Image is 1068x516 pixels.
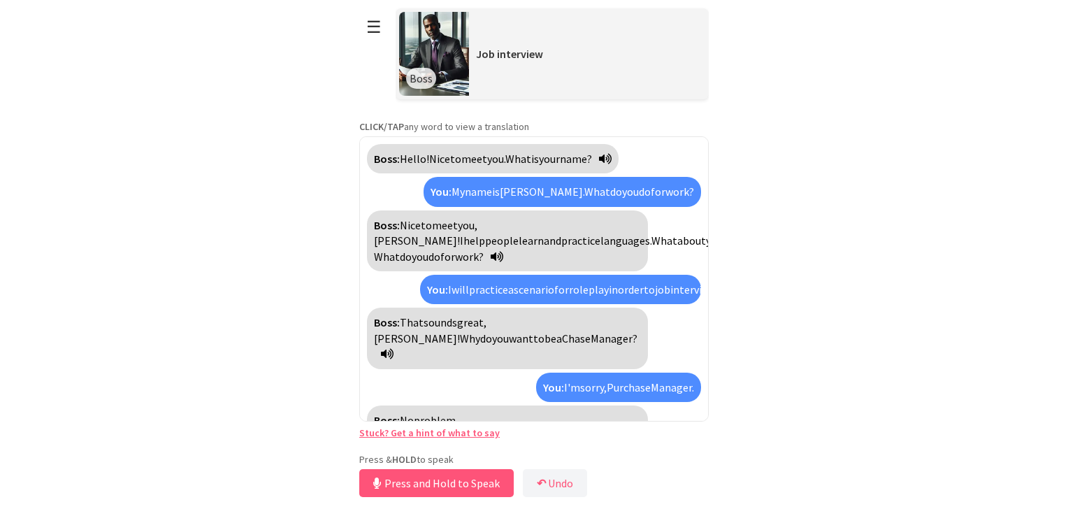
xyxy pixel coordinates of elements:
span: your [539,152,560,166]
span: practice [561,234,600,248]
strong: HOLD [392,453,417,466]
span: I [448,282,452,296]
p: Press & to speak [359,453,709,466]
span: [PERSON_NAME]. [500,185,584,199]
img: Scenario Image [399,12,469,96]
span: for [554,282,569,296]
strong: You: [431,185,452,199]
span: to [533,331,544,345]
span: Job interview [476,47,543,61]
span: you. [487,152,505,166]
span: problem, [414,413,459,427]
span: work? [665,185,694,199]
span: learn [519,234,544,248]
span: Why [460,331,480,345]
button: ↶Undo [523,469,587,497]
div: Click to translate [367,308,648,368]
span: sounds [424,315,457,329]
span: order [618,282,644,296]
span: What [505,152,531,166]
div: Click to translate [367,144,619,173]
span: do [400,250,412,264]
span: Hello! [400,152,429,166]
strong: You: [543,380,564,394]
span: [PERSON_NAME]! [374,331,460,345]
span: you [412,250,428,264]
span: Nice [429,152,450,166]
span: great, [457,315,486,329]
span: is [492,185,500,199]
div: Click to translate [367,406,648,466]
span: name? [560,152,592,166]
span: do [480,331,492,345]
span: That [400,315,424,329]
span: scenario [514,282,554,296]
span: do [428,250,440,264]
p: any word to view a translation [359,120,709,133]
span: to [644,282,655,296]
span: Manager? [591,331,637,345]
span: My [452,185,465,199]
span: name [465,185,492,199]
span: practice [469,282,508,296]
span: No [400,413,414,427]
span: job [655,282,670,296]
span: be [544,331,556,345]
span: Manager. [651,380,694,394]
span: people [485,234,519,248]
span: a [556,331,562,345]
span: help [463,234,485,248]
span: and [544,234,561,248]
span: Chase [562,331,591,345]
strong: Boss: [374,152,400,166]
span: What [651,234,677,248]
span: do [639,185,651,199]
span: I [460,234,463,248]
div: Click to translate [367,210,648,271]
span: meet [432,218,458,232]
span: in [609,282,618,296]
div: Click to translate [424,177,701,206]
div: Click to translate [536,373,701,402]
button: ☰ [359,9,389,45]
span: for [651,185,665,199]
strong: CLICK/TAP [359,120,404,133]
span: languages. [600,234,651,248]
span: What [374,250,400,264]
span: you [492,331,509,345]
span: [PERSON_NAME]! [374,234,460,248]
span: Purchase [607,380,651,394]
button: Press and Hold to Speak [359,469,514,497]
span: do [610,185,622,199]
span: is [531,152,539,166]
span: sorry, [580,380,607,394]
span: I'm [564,380,580,394]
div: Click to translate [420,275,701,304]
span: a [508,282,514,296]
span: Boss [410,71,433,85]
span: meet [461,152,487,166]
span: for [440,250,455,264]
strong: You: [427,282,448,296]
strong: Boss: [374,315,400,329]
a: Stuck? Get a hint of what to say [359,427,500,439]
span: Nice [400,218,421,232]
span: to [421,218,432,232]
b: ↶ [537,476,546,490]
span: want [509,331,533,345]
span: to [450,152,461,166]
span: work? [455,250,484,264]
span: role [569,282,589,296]
span: you, [458,218,477,232]
strong: Boss: [374,218,400,232]
span: about [677,234,706,248]
strong: Boss: [374,413,400,427]
span: interview [670,282,715,296]
span: you? [706,234,728,248]
span: What [584,185,610,199]
span: play [589,282,609,296]
span: you [622,185,639,199]
span: will [452,282,469,296]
